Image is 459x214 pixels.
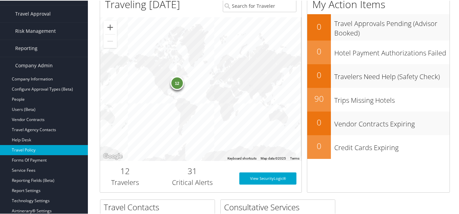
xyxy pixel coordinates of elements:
[103,34,117,47] button: Zoom out
[103,20,117,33] button: Zoom in
[307,64,450,87] a: 0Travelers Need Help (Safety Check)
[307,87,450,111] a: 90Trips Missing Hotels
[227,156,257,160] button: Keyboard shortcuts
[307,111,450,135] a: 0Vendor Contracts Expiring
[307,140,331,151] h2: 0
[307,135,450,158] a: 0Credit Cards Expiring
[102,151,124,160] a: Open this area in Google Maps (opens a new window)
[307,116,331,127] h2: 0
[307,45,331,56] h2: 0
[15,56,53,73] span: Company Admin
[15,22,56,39] span: Risk Management
[224,201,335,212] h2: Consultative Services
[155,165,229,176] h2: 31
[307,69,331,80] h2: 0
[334,139,450,152] h3: Credit Cards Expiring
[334,68,450,81] h3: Travelers Need Help (Safety Check)
[307,92,331,104] h2: 90
[239,172,296,184] a: View SecurityLogic®
[104,201,215,212] h2: Travel Contacts
[334,15,450,37] h3: Travel Approvals Pending (Advisor Booked)
[170,75,184,89] div: 12
[334,44,450,57] h3: Hotel Payment Authorizations Failed
[261,156,286,160] span: Map data ©2025
[307,40,450,64] a: 0Hotel Payment Authorizations Failed
[307,14,450,40] a: 0Travel Approvals Pending (Advisor Booked)
[105,177,145,187] h3: Travelers
[334,92,450,104] h3: Trips Missing Hotels
[15,5,51,22] span: Travel Approval
[290,156,299,160] a: Terms (opens in new tab)
[15,39,38,56] span: Reporting
[307,20,331,32] h2: 0
[102,151,124,160] img: Google
[105,165,145,176] h2: 12
[155,177,229,187] h3: Critical Alerts
[334,115,450,128] h3: Vendor Contracts Expiring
